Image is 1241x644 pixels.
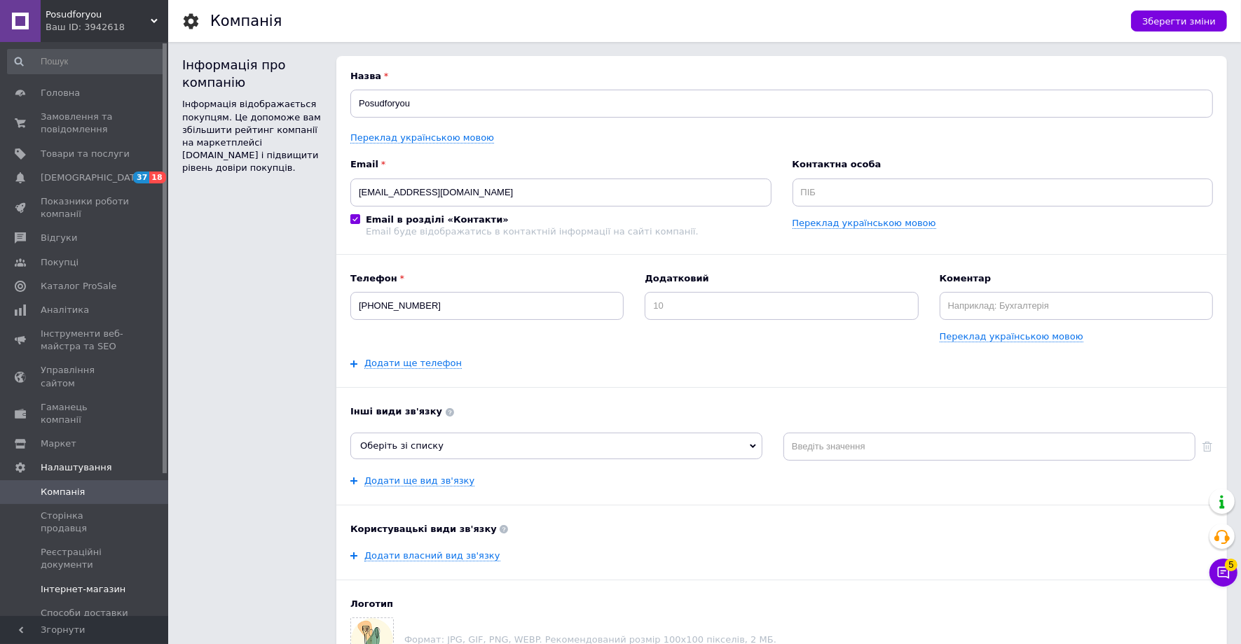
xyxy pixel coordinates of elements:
[41,256,78,269] span: Покупці
[350,158,772,171] b: Email
[364,550,500,561] a: Додати власний вид зв'язку
[41,583,125,596] span: Інтернет-магазин
[1209,559,1237,587] button: Чат з покупцем5
[42,81,819,96] li: Чугунную посуду и формы для запекания.
[41,171,144,184] span: [DEMOGRAPHIC_DATA]
[350,132,494,143] a: Переклад українською мовою
[41,232,77,244] span: Відгуки
[1225,559,1237,571] span: 5
[42,66,819,81] li: Чашки, сервизы, тарелки, бокалы и стаканы.
[645,292,918,320] input: 10
[41,87,80,99] span: Головна
[793,178,1214,206] input: ПІБ
[42,96,819,111] li: Деревянные разделочные доски и хлебницы.
[350,598,1213,610] b: Логотип
[133,171,149,183] span: 37
[350,292,624,320] input: +38 096 0000000
[1142,16,1216,27] span: Зберегти зміни
[793,218,936,229] a: Переклад українською мовою
[14,163,847,192] p: Мы работаем с поставщиками, а часть товаров поставляется напрямую от производителей и официальных...
[350,523,1213,535] b: Користувацькі види зв'язку
[41,437,76,450] span: Маркет
[182,98,322,174] div: Інформація відображається покупцям. Це допоможе вам збільшити рейтинг компанії на маркетплейсі [D...
[41,364,130,389] span: Управління сайтом
[42,111,819,125] li: Емкости для хранения продуктов, менажницы, графины и лимонадники.
[366,226,699,237] div: Email буде відображатись в контактній інформації на сайті компанії.
[41,510,130,535] span: Сторінка продавця
[364,358,462,369] a: Додати ще телефон
[41,461,112,474] span: Налаштування
[41,401,130,426] span: Гаманець компанії
[42,125,819,140] li: Аксессуары для ванной комнаты и текстильные изделия.
[350,405,1213,418] b: Інші види зв'язку
[350,272,624,285] b: Телефон
[182,56,322,91] div: Інформація про компанію
[41,148,130,160] span: Товари та послуги
[42,52,819,67] li: Сковороды, кастрюли, турки и чайники.
[46,21,168,34] div: Ваш ID: 3942618
[7,49,165,74] input: Пошук
[940,331,1083,342] a: Переклад українською мовою
[350,90,1213,118] input: Назва вашої компанії
[41,546,130,571] span: Реєстраційні документи
[41,304,89,316] span: Аналітика
[42,139,819,154] li: Электрочайники, термопоты и другие полезные товары.
[41,607,128,619] span: Способи доставки
[1131,10,1227,31] button: Зберегти зміни
[41,328,130,353] span: Інструменти веб-майстра та SEO
[366,214,509,225] b: Email в розділі «Контакти»
[41,280,116,293] span: Каталог ProSale
[360,440,444,451] span: Оберіть зі списку
[364,475,474,486] a: Додати ще вид зв'язку
[14,14,847,192] body: Редактор, C7B3907E-B936-4DE8-ADD2-AF028C706288
[210,13,282,29] h1: Компанія
[940,292,1213,320] input: Наприклад: Бухгалтерія
[14,14,847,43] p: Добро пожаловать в интернет-магазин [DOMAIN_NAME]! Здесь вы найдете разнообразный выбор посуды и ...
[350,70,1213,83] b: Назва
[793,158,1214,171] b: Контактна особа
[149,171,165,183] span: 18
[41,486,85,498] span: Компанія
[41,111,130,136] span: Замовлення та повідомлення
[645,272,918,285] b: Додатковий
[940,272,1213,285] b: Коментар
[46,8,151,21] span: Posudforyou
[41,195,130,220] span: Показники роботи компанії
[350,178,772,206] input: Електронна адреса
[783,433,1195,461] input: Введіть значення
